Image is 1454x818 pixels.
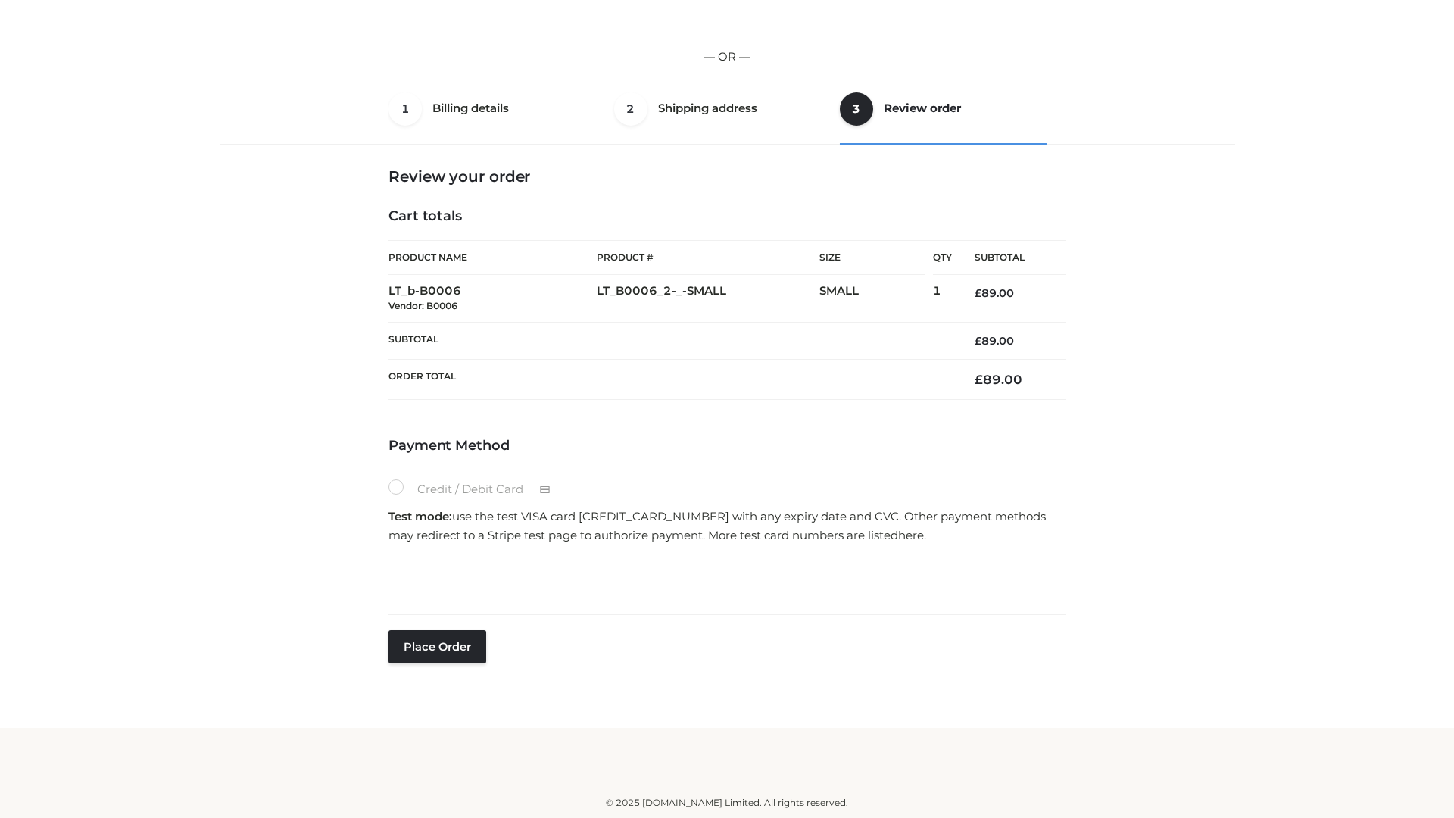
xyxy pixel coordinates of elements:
bdi: 89.00 [975,286,1014,300]
h3: Review your order [388,167,1066,186]
strong: Test mode: [388,509,452,523]
th: Product Name [388,240,597,275]
img: Credit / Debit Card [531,481,559,499]
td: LT_B0006_2-_-SMALL [597,275,819,323]
span: £ [975,372,983,387]
button: Place order [388,630,486,663]
p: — OR — [225,47,1229,67]
th: Subtotal [952,241,1066,275]
p: use the test VISA card [CREDIT_CARD_NUMBER] with any expiry date and CVC. Other payment methods m... [388,507,1066,545]
th: Qty [933,240,952,275]
iframe: Secure payment input frame [385,550,1062,605]
div: © 2025 [DOMAIN_NAME] Limited. All rights reserved. [225,795,1229,810]
bdi: 89.00 [975,334,1014,348]
th: Size [819,241,925,275]
td: SMALL [819,275,933,323]
span: £ [975,334,981,348]
td: 1 [933,275,952,323]
a: here [898,528,924,542]
small: Vendor: B0006 [388,300,457,311]
h4: Cart totals [388,208,1066,225]
h4: Payment Method [388,438,1066,454]
th: Product # [597,240,819,275]
th: Order Total [388,360,952,400]
span: £ [975,286,981,300]
td: LT_b-B0006 [388,275,597,323]
bdi: 89.00 [975,372,1022,387]
th: Subtotal [388,322,952,359]
label: Credit / Debit Card [388,479,566,499]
